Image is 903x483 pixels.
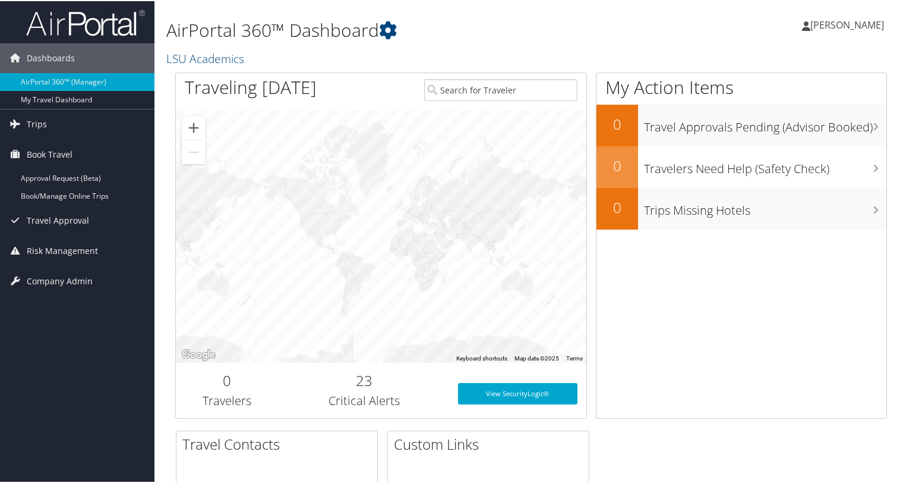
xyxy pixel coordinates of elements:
h2: 23 [288,369,441,390]
span: Travel Approval [27,205,89,234]
a: LSU Academics [166,49,247,65]
h2: Travel Contacts [182,433,377,453]
input: Search for Traveler [424,78,577,100]
span: [PERSON_NAME] [810,17,884,30]
a: 0Travelers Need Help (Safety Check) [596,145,886,187]
img: airportal-logo.png [26,8,145,36]
span: Risk Management [27,235,98,265]
h2: 0 [596,113,638,133]
h1: My Action Items [596,74,886,99]
h3: Trips Missing Hotels [644,195,886,218]
h3: Travelers [185,391,270,408]
h2: 0 [185,369,270,390]
a: Terms (opens in new tab) [566,354,583,360]
span: Trips [27,108,47,138]
h3: Critical Alerts [288,391,441,408]
h2: 0 [596,155,638,175]
h1: AirPortal 360™ Dashboard [166,17,653,42]
a: [PERSON_NAME] [802,6,896,42]
span: Book Travel [27,139,72,168]
button: Zoom in [182,115,206,139]
span: Map data ©2025 [514,354,559,360]
a: Open this area in Google Maps (opens a new window) [179,346,218,362]
button: Keyboard shortcuts [456,353,507,362]
h1: Traveling [DATE] [185,74,317,99]
span: Company Admin [27,265,93,295]
h3: Travel Approvals Pending (Advisor Booked) [644,112,886,134]
h2: Custom Links [394,433,589,453]
a: View SecurityLogic® [458,382,577,403]
a: 0Travel Approvals Pending (Advisor Booked) [596,103,886,145]
button: Zoom out [182,139,206,163]
a: 0Trips Missing Hotels [596,187,886,228]
span: Dashboards [27,42,75,72]
img: Google [179,346,218,362]
h2: 0 [596,196,638,217]
h3: Travelers Need Help (Safety Check) [644,153,886,176]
